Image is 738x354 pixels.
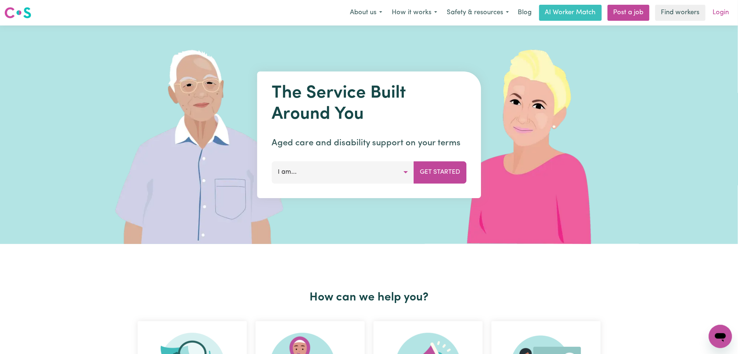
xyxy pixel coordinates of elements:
[4,6,31,19] img: Careseekers logo
[655,5,706,21] a: Find workers
[4,4,31,21] a: Careseekers logo
[608,5,650,21] a: Post a job
[539,5,602,21] a: AI Worker Match
[709,325,732,348] iframe: Button to launch messaging window
[414,161,466,183] button: Get Started
[272,137,466,150] p: Aged care and disability support on your terms
[442,5,514,20] button: Safety & resources
[272,161,414,183] button: I am...
[709,5,734,21] a: Login
[133,291,605,304] h2: How can we help you?
[514,5,536,21] a: Blog
[387,5,442,20] button: How it works
[345,5,387,20] button: About us
[272,83,466,125] h1: The Service Built Around You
